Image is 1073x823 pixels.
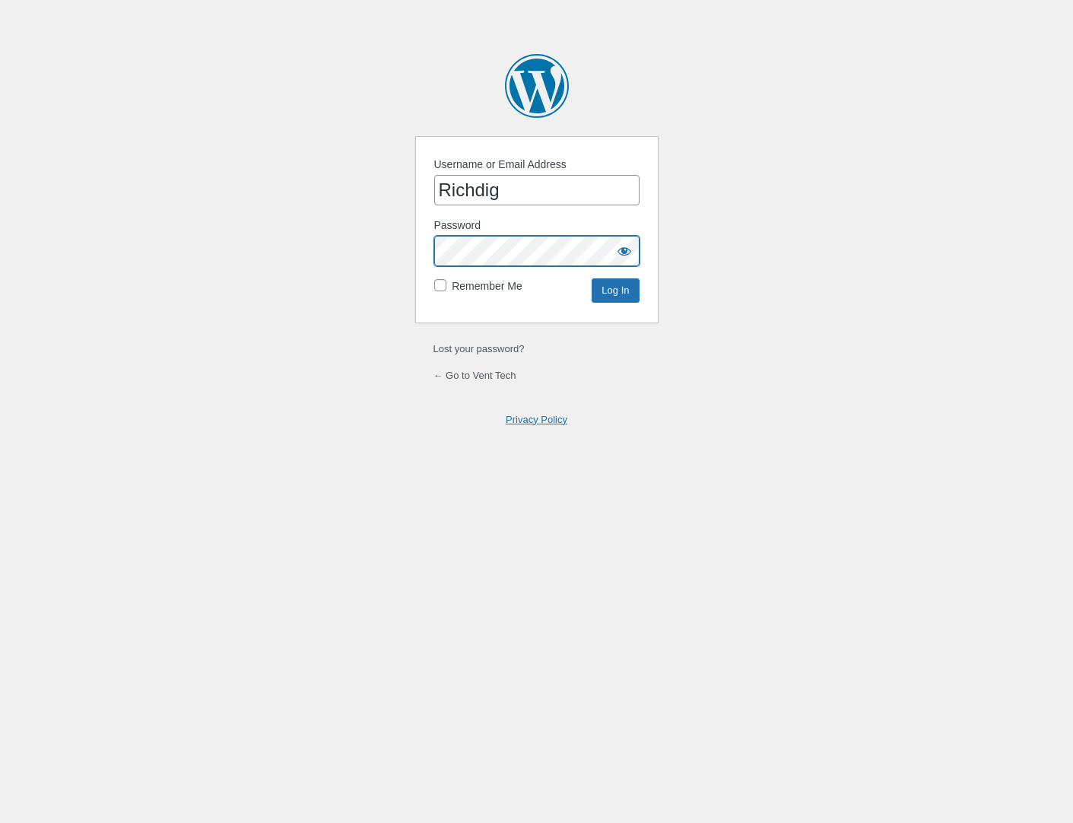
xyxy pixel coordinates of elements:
label: Password [434,218,481,234]
button: Show password [609,236,640,266]
input: Log In [592,278,639,303]
a: ← Go to Vent Tech [433,370,516,381]
a: Privacy Policy [506,414,567,425]
a: Lost your password? [433,343,525,354]
label: Username or Email Address [434,157,567,173]
label: Remember Me [452,278,522,294]
a: Powered by WordPress [505,54,569,118]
